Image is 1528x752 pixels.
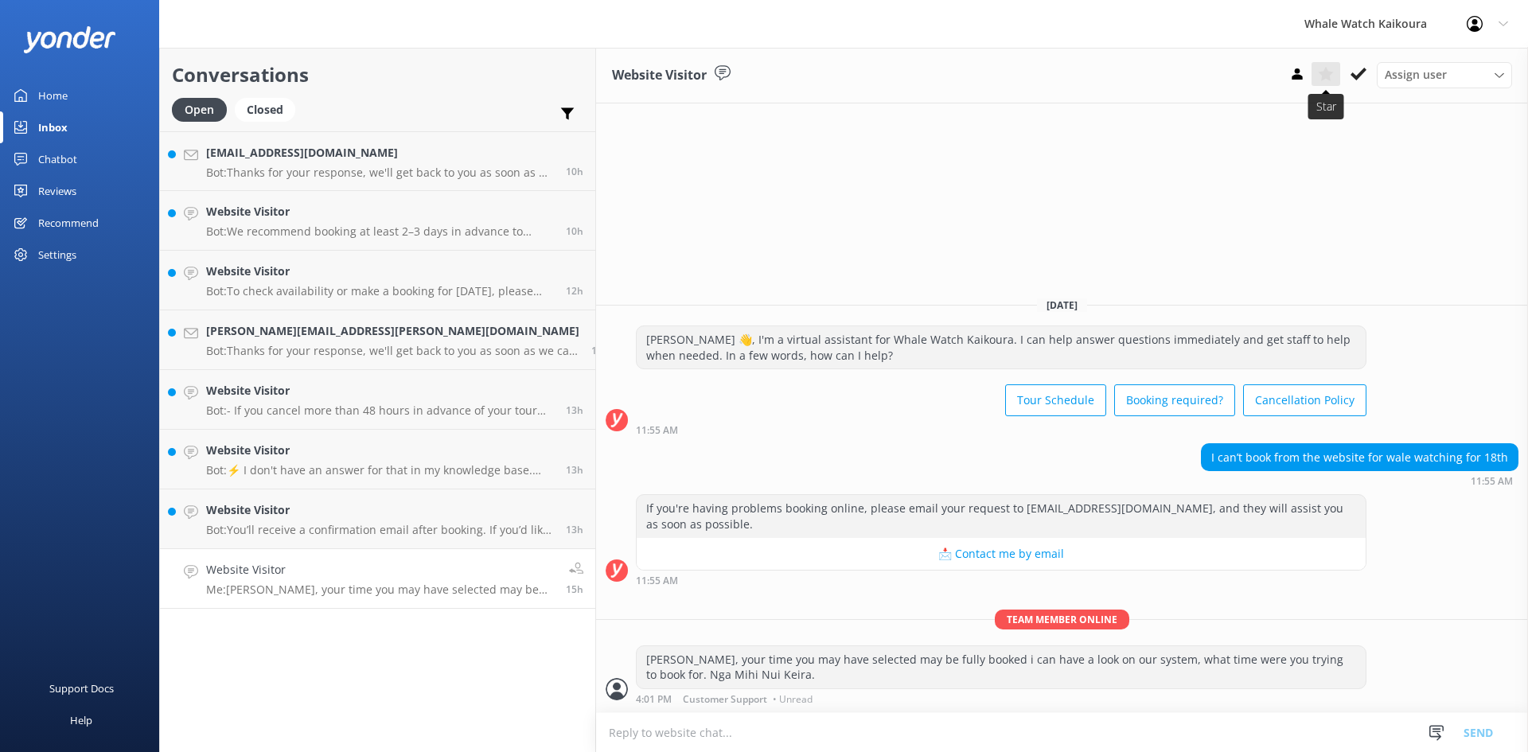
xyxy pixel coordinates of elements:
[566,165,583,178] span: 09:09pm 16-Aug-2025 (UTC +12:00) Pacific/Auckland
[206,284,554,298] p: Bot: To check availability or make a booking for [DATE], please visit [URL][DOMAIN_NAME].
[683,695,767,704] span: Customer Support
[24,26,115,53] img: yonder-white-logo.png
[206,144,554,162] h4: [EMAIL_ADDRESS][DOMAIN_NAME]
[1114,384,1235,416] button: Booking required?
[38,239,76,271] div: Settings
[235,100,303,118] a: Closed
[636,695,672,704] strong: 4:01 PM
[160,310,595,370] a: [PERSON_NAME][EMAIL_ADDRESS][PERSON_NAME][DOMAIN_NAME]Bot:Thanks for your response, we'll get bac...
[206,561,554,579] h4: Website Visitor
[636,424,1366,435] div: 11:55am 16-Aug-2025 (UTC +12:00) Pacific/Auckland
[1201,475,1518,486] div: 11:55am 16-Aug-2025 (UTC +12:00) Pacific/Auckland
[206,403,554,418] p: Bot: - If you cancel more than 48 hours in advance of your tour departure, you get a 100% refund....
[1202,444,1518,471] div: I can’t book from the website for wale watching for 18th
[1385,66,1447,84] span: Assign user
[160,549,595,609] a: Website VisitorMe:[PERSON_NAME], your time you may have selected may be fully booked i can have a...
[566,583,583,596] span: 04:01pm 16-Aug-2025 (UTC +12:00) Pacific/Auckland
[637,538,1366,570] button: 📩 Contact me by email
[636,575,1366,586] div: 11:55am 16-Aug-2025 (UTC +12:00) Pacific/Auckland
[38,175,76,207] div: Reviews
[160,370,595,430] a: Website VisitorBot:- If you cancel more than 48 hours in advance of your tour departure, you get ...
[206,463,554,477] p: Bot: ⚡ I don't have an answer for that in my knowledge base. Please try and rephrase your questio...
[160,430,595,489] a: Website VisitorBot:⚡ I don't have an answer for that in my knowledge base. Please try and rephras...
[49,672,114,704] div: Support Docs
[636,426,678,435] strong: 11:55 AM
[566,523,583,536] span: 05:28pm 16-Aug-2025 (UTC +12:00) Pacific/Auckland
[637,646,1366,688] div: [PERSON_NAME], your time you may have selected may be fully booked i can have a look on our syste...
[206,203,554,220] h4: Website Visitor
[612,65,707,86] h3: Website Visitor
[206,583,554,597] p: Me: [PERSON_NAME], your time you may have selected may be fully booked i can have a look on our s...
[206,263,554,280] h4: Website Visitor
[206,322,579,340] h4: [PERSON_NAME][EMAIL_ADDRESS][PERSON_NAME][DOMAIN_NAME]
[172,98,227,122] div: Open
[206,501,554,519] h4: Website Visitor
[160,131,595,191] a: [EMAIL_ADDRESS][DOMAIN_NAME]Bot:Thanks for your response, we'll get back to you as soon as we can...
[38,143,77,175] div: Chatbot
[773,695,813,704] span: • Unread
[206,442,554,459] h4: Website Visitor
[235,98,295,122] div: Closed
[566,463,583,477] span: 05:33pm 16-Aug-2025 (UTC +12:00) Pacific/Auckland
[172,60,583,90] h2: Conversations
[160,489,595,549] a: Website VisitorBot:You’ll receive a confirmation email after booking. If you’d like to reconfirm ...
[160,251,595,310] a: Website VisitorBot:To check availability or make a booking for [DATE], please visit [URL][DOMAIN_...
[566,284,583,298] span: 06:37pm 16-Aug-2025 (UTC +12:00) Pacific/Auckland
[38,111,68,143] div: Inbox
[1005,384,1106,416] button: Tour Schedule
[1377,62,1512,88] div: Assign User
[591,344,609,357] span: 06:08pm 16-Aug-2025 (UTC +12:00) Pacific/Auckland
[38,80,68,111] div: Home
[637,495,1366,537] div: If you're having problems booking online, please email your request to [EMAIL_ADDRESS][DOMAIN_NAM...
[1471,477,1513,486] strong: 11:55 AM
[206,166,554,180] p: Bot: Thanks for your response, we'll get back to you as soon as we can during opening hours.
[1243,384,1366,416] button: Cancellation Policy
[636,693,1366,704] div: 04:01pm 16-Aug-2025 (UTC +12:00) Pacific/Auckland
[566,224,583,238] span: 08:21pm 16-Aug-2025 (UTC +12:00) Pacific/Auckland
[566,403,583,417] span: 05:58pm 16-Aug-2025 (UTC +12:00) Pacific/Auckland
[206,523,554,537] p: Bot: You’ll receive a confirmation email after booking. If you’d like to reconfirm or have any qu...
[70,704,92,736] div: Help
[206,224,554,239] p: Bot: We recommend booking at least 2–3 days in advance to secure your spot, especially during sum...
[636,576,678,586] strong: 11:55 AM
[206,344,579,358] p: Bot: Thanks for your response, we'll get back to you as soon as we can during opening hours.
[995,610,1129,629] span: Team member online
[160,191,595,251] a: Website VisitorBot:We recommend booking at least 2–3 days in advance to secure your spot, especia...
[38,207,99,239] div: Recommend
[172,100,235,118] a: Open
[1037,298,1087,312] span: [DATE]
[637,326,1366,368] div: [PERSON_NAME] 👋, I'm a virtual assistant for Whale Watch Kaikoura. I can help answer questions im...
[206,382,554,399] h4: Website Visitor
